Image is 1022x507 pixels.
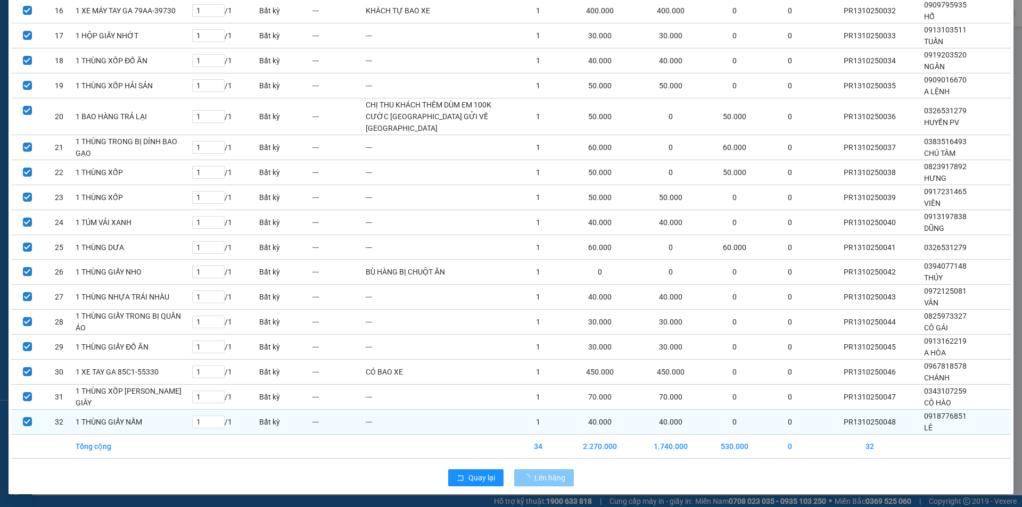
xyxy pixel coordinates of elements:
[924,423,933,432] span: LÊ
[512,360,565,385] td: 1
[565,23,635,48] td: 30.000
[763,285,817,310] td: 0
[635,385,705,410] td: 70.000
[924,262,967,270] span: 0394077148
[763,210,817,235] td: 0
[75,73,191,98] td: 1 THÙNG XỐP HẢI SẢN
[924,273,943,282] span: THỦY
[312,260,365,285] td: ---
[365,185,512,210] td: ---
[924,76,967,84] span: 0909016670
[75,435,191,459] td: Tổng cộng
[192,235,259,260] td: / 1
[635,210,705,235] td: 40.000
[565,73,635,98] td: 50.000
[924,51,967,59] span: 0919203520
[706,23,763,48] td: 0
[817,210,923,235] td: PR1310250040
[259,410,312,435] td: Bất kỳ
[635,185,705,210] td: 50.000
[763,73,817,98] td: 0
[924,137,967,146] span: 0383516493
[706,135,763,160] td: 60.000
[512,185,565,210] td: 1
[817,160,923,185] td: PR1310250038
[365,310,512,335] td: ---
[75,185,191,210] td: 1 THÙNG XỐP
[43,135,75,160] td: 21
[635,235,705,260] td: 0
[763,360,817,385] td: 0
[365,48,512,73] td: ---
[43,385,75,410] td: 31
[192,360,259,385] td: / 1
[565,210,635,235] td: 40.000
[43,285,75,310] td: 27
[192,135,259,160] td: / 1
[365,23,512,48] td: ---
[635,23,705,48] td: 30.000
[924,87,950,96] span: A LỆNH
[924,398,951,407] span: CÔ HÀO
[312,48,365,73] td: ---
[817,285,923,310] td: PR1310250043
[763,135,817,160] td: 0
[75,260,191,285] td: 1 THÙNG GIẤY NHO
[75,310,191,335] td: 1 THÙNG GIẤY TRONG BỊ QUẦN ÁO
[365,285,512,310] td: ---
[312,335,365,360] td: ---
[468,472,495,484] span: Quay lại
[512,160,565,185] td: 1
[259,335,312,360] td: Bất kỳ
[259,260,312,285] td: Bất kỳ
[763,98,817,135] td: 0
[43,235,75,260] td: 25
[635,360,705,385] td: 450.000
[817,310,923,335] td: PR1310250044
[457,474,464,483] span: rollback
[259,135,312,160] td: Bất kỳ
[365,73,512,98] td: ---
[259,185,312,210] td: Bất kỳ
[565,235,635,260] td: 60.000
[75,235,191,260] td: 1 THÙNG DƯA
[512,135,565,160] td: 1
[635,310,705,335] td: 30.000
[817,385,923,410] td: PR1310250047
[635,335,705,360] td: 30.000
[192,385,259,410] td: / 1
[924,174,946,182] span: HƯNG
[512,285,565,310] td: 1
[75,410,191,435] td: 1 THÙNG GIẤY NẤM
[924,12,935,21] span: HỔ
[635,48,705,73] td: 40.000
[192,48,259,73] td: / 1
[312,285,365,310] td: ---
[312,360,365,385] td: ---
[706,48,763,73] td: 0
[192,160,259,185] td: / 1
[924,298,938,307] span: VÂN
[924,62,945,71] span: NGÂN
[312,160,365,185] td: ---
[763,260,817,285] td: 0
[365,360,512,385] td: CÓ BAO XE
[706,435,763,459] td: 530.000
[43,335,75,360] td: 29
[565,385,635,410] td: 70.000
[312,73,365,98] td: ---
[259,285,312,310] td: Bất kỳ
[924,118,959,127] span: HUYỀN PV
[75,160,191,185] td: 1 THÙNG XỐP
[565,260,635,285] td: 0
[706,260,763,285] td: 0
[763,410,817,435] td: 0
[75,385,191,410] td: 1 THÙNG XỐP [PERSON_NAME] GIÂY
[924,37,943,46] span: TUẤN
[817,435,923,459] td: 32
[75,285,191,310] td: 1 THÙNG NHỰA TRÁI NHÀU
[763,185,817,210] td: 0
[635,135,705,160] td: 0
[706,210,763,235] td: 0
[565,98,635,135] td: 50.000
